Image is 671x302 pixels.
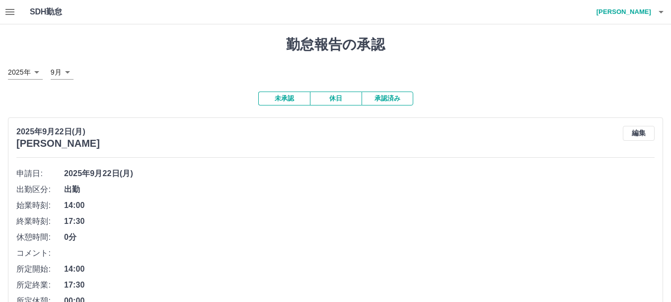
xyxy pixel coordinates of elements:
[64,231,655,243] span: 0分
[16,200,64,211] span: 始業時刻:
[64,168,655,180] span: 2025年9月22日(月)
[258,92,310,105] button: 未承認
[16,168,64,180] span: 申請日:
[8,36,663,53] h1: 勤怠報告の承認
[16,138,100,149] h3: [PERSON_NAME]
[623,126,655,141] button: 編集
[362,92,413,105] button: 承認済み
[16,215,64,227] span: 終業時刻:
[8,65,43,80] div: 2025年
[16,279,64,291] span: 所定終業:
[310,92,362,105] button: 休日
[64,215,655,227] span: 17:30
[64,184,655,196] span: 出勤
[16,263,64,275] span: 所定開始:
[51,65,74,80] div: 9月
[16,247,64,259] span: コメント:
[16,184,64,196] span: 出勤区分:
[16,126,100,138] p: 2025年9月22日(月)
[64,263,655,275] span: 14:00
[64,200,655,211] span: 14:00
[64,279,655,291] span: 17:30
[16,231,64,243] span: 休憩時間:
